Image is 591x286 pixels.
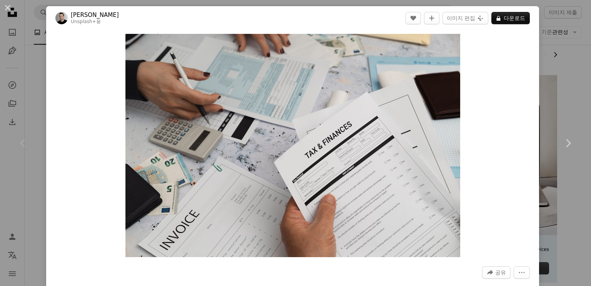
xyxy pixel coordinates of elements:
button: 컬렉션에 추가 [424,12,439,24]
button: 이 이미지 공유 [482,266,511,279]
button: 이미지 편집 [442,12,488,24]
span: 공유 [495,267,506,278]
a: 다음 [545,106,591,180]
div: 용 [71,19,119,25]
img: 세금 양식을 작성하는 사람 [125,34,460,257]
button: 다운로드 [491,12,530,24]
a: [PERSON_NAME] [71,11,119,19]
a: Unsplash+ [71,19,96,24]
img: Behnam Norouzi의 프로필로 이동 [55,12,68,24]
button: 더 많은 작업 [514,266,530,279]
button: 좋아요 [406,12,421,24]
button: 이 이미지 확대 [125,34,460,257]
